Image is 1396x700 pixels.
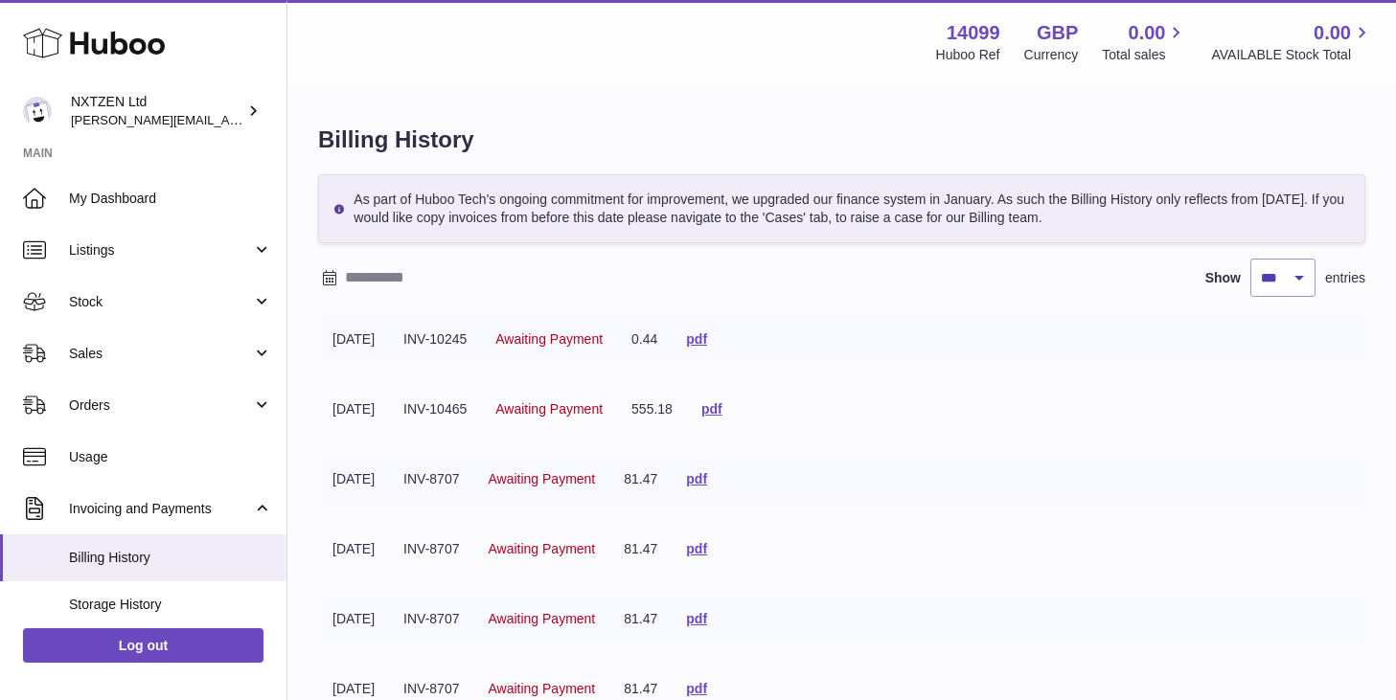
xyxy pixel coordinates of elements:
span: Invoicing and Payments [69,500,252,518]
span: My Dashboard [69,190,272,208]
td: 81.47 [609,596,672,643]
span: entries [1325,269,1365,287]
td: 555.18 [617,386,687,433]
span: Listings [69,241,252,260]
a: pdf [686,471,707,486]
h1: Billing History [318,124,1365,155]
a: pdf [686,681,707,696]
td: INV-8707 [389,456,473,503]
span: Awaiting Payment [488,541,595,556]
a: 0.00 Total sales [1102,20,1187,64]
td: INV-8707 [389,596,473,643]
a: pdf [686,331,707,347]
span: Billing History [69,549,272,567]
td: INV-8707 [389,526,473,573]
span: Awaiting Payment [488,681,595,696]
span: 0.00 [1314,20,1351,46]
td: [DATE] [318,316,389,363]
td: 0.44 [617,316,672,363]
div: Huboo Ref [936,46,1000,64]
span: Awaiting Payment [488,611,595,626]
span: Stock [69,293,252,311]
td: INV-10465 [389,386,481,433]
strong: 14099 [947,20,1000,46]
span: Awaiting Payment [495,401,603,417]
span: Orders [69,396,252,415]
span: Awaiting Payment [495,331,603,347]
td: INV-10245 [389,316,481,363]
span: Usage [69,448,272,466]
img: joel@nxtzen.com [23,97,52,125]
td: 81.47 [609,456,672,503]
span: Storage History [69,596,272,614]
td: [DATE] [318,526,389,573]
span: 0.00 [1129,20,1166,46]
a: pdf [701,401,722,417]
a: pdf [686,611,707,626]
div: NXTZEN Ltd [71,93,243,129]
span: Total sales [1102,46,1187,64]
span: Sales [69,345,252,363]
td: [DATE] [318,596,389,643]
a: Log out [23,628,263,663]
div: Currency [1024,46,1079,64]
span: AVAILABLE Stock Total [1211,46,1373,64]
div: As part of Huboo Tech's ongoing commitment for improvement, we upgraded our finance system in Jan... [318,174,1365,243]
td: 81.47 [609,526,672,573]
strong: GBP [1037,20,1078,46]
a: 0.00 AVAILABLE Stock Total [1211,20,1373,64]
span: Awaiting Payment [488,471,595,486]
label: Show [1205,269,1241,287]
span: [PERSON_NAME][EMAIL_ADDRESS][DOMAIN_NAME] [71,112,384,127]
td: [DATE] [318,386,389,433]
td: [DATE] [318,456,389,503]
a: pdf [686,541,707,556]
